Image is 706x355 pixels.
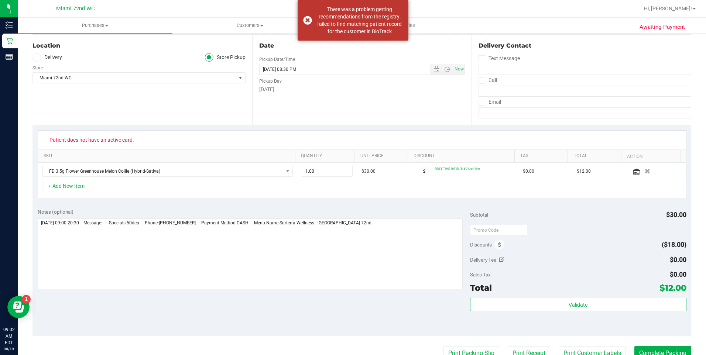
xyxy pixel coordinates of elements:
span: $12.00 [577,168,591,175]
span: $0.00 [670,256,686,263]
span: $30.00 [666,211,686,218]
input: Format: (999) 999-9999 [479,64,691,75]
div: Delivery Contact [479,41,691,50]
inline-svg: Retail [6,37,13,45]
div: Location [32,41,246,50]
div: There was a problem getting recommendations from the registry: failed to find matching patient re... [316,6,403,35]
span: Hi, [PERSON_NAME]! [644,6,692,11]
input: 1.00 [302,166,352,176]
p: 08/19 [3,346,14,352]
span: $12.00 [659,283,686,293]
span: $30.00 [361,168,376,175]
label: Delivery [32,53,62,62]
inline-svg: Reports [6,53,13,61]
span: FD 3.5g Flower Greenhouse Melon Collie (Hybrid-Sativa) [43,166,283,176]
span: Purchases [18,22,172,29]
a: Unit Price [360,153,405,159]
label: Call [479,75,497,86]
span: ($18.00) [662,241,686,248]
span: $0.00 [670,270,686,278]
inline-svg: Inventory [6,21,13,29]
iframe: Resource center [7,296,30,318]
i: Edit Delivery Fee [499,257,504,262]
input: Promo Code [470,225,527,236]
button: Validate [470,298,686,311]
span: Open the time view [441,66,453,72]
span: Delivery Fee [470,257,496,263]
input: Format: (999) 999-9999 [479,86,691,97]
span: Miami 72nd WC [33,73,236,83]
div: [DATE] [259,86,465,93]
a: Quantity [301,153,352,159]
span: Patient does not have an active card. [45,134,139,146]
span: Total [470,283,492,293]
label: Store Pickup [205,53,246,62]
span: Miami 72nd WC [56,6,95,12]
p: 09:02 AM EDT [3,326,14,346]
span: NO DATA FOUND [42,166,293,177]
button: + Add New Item [44,180,89,192]
label: Pickup Day [259,78,282,85]
a: SKU [44,153,292,159]
label: Email [479,97,501,107]
a: Customers [172,18,327,33]
span: Customers [173,22,327,29]
label: Pickup Date/Time [259,56,295,63]
span: select [236,73,245,83]
label: Text Message [479,53,520,64]
a: Purchases [18,18,172,33]
span: Open the date view [430,66,443,72]
label: Store [32,65,43,71]
span: Discounts [470,238,492,251]
div: Date [259,41,465,50]
span: Sales Tax [470,272,491,278]
a: Tax [520,153,565,159]
iframe: Resource center unread badge [22,295,31,304]
a: Discount [414,153,511,159]
span: FIRST TIME PATIENT: 60% off line [435,167,480,170]
th: Action [621,150,681,163]
span: Subtotal [470,212,488,218]
span: Awaiting Payment [640,23,685,31]
span: $0.00 [523,168,534,175]
span: Validate [569,302,587,308]
span: Set Current date [453,64,465,75]
span: Notes (optional) [38,209,73,215]
a: Total [574,153,618,159]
